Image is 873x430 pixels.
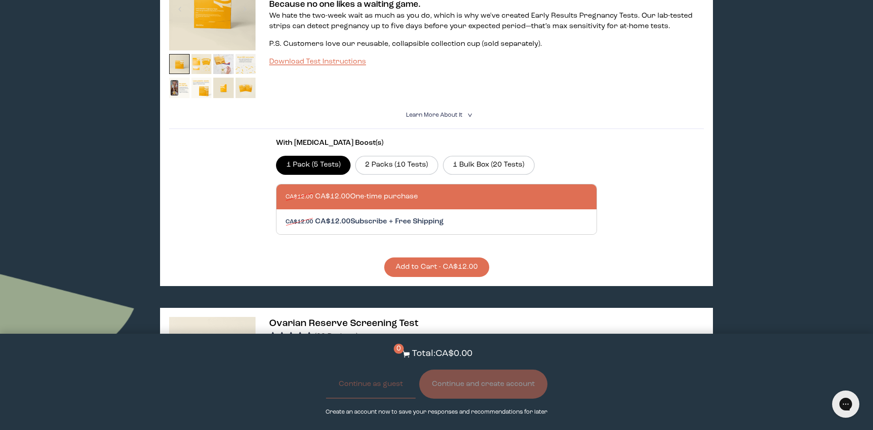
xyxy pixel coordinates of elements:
button: Continue and create account [419,370,547,399]
span: Ovarian Reserve Screening Test [269,319,418,328]
p: Total: CA$0.00 [412,347,472,361]
label: 1 Bulk Box (20 Tests) [443,156,535,175]
label: 1 Pack (5 Tests) [276,156,351,175]
a: Download Test Instructions [269,58,366,65]
img: thumbnail image [191,54,212,74]
img: thumbnail image [191,78,212,98]
span: (23 Reviews) [315,333,358,340]
span: Learn More About it [406,112,462,118]
p: Create an account now to save your responses and recommendations for later [326,408,547,416]
button: Continue as guest [326,370,416,399]
img: thumbnail image [169,54,190,74]
span: P.S. Customers love our reusable, collapsible collection cup (sold separately) [269,40,540,48]
img: thumbnail image [213,54,234,74]
summary: Learn More About it < [406,111,467,119]
iframe: Gorgias live chat messenger [828,387,864,421]
button: Add to Cart - CA$12.00 [384,257,489,277]
img: thumbnail image [236,54,256,74]
p: We hate the two-week wait as much as you do, which is why we've created Early Results Pregnancy T... [269,11,704,32]
img: thumbnail image [236,78,256,98]
span: 0 [394,344,404,354]
label: 2 Packs (10 Tests) [355,156,438,175]
span: 4.91 stars [269,333,315,340]
p: With [MEDICAL_DATA] Boost(s) [276,138,597,148]
img: thumbnail image [169,78,190,98]
img: thumbnail image [169,317,256,403]
span: . [540,40,542,48]
i: < [465,113,473,118]
img: thumbnail image [213,78,234,98]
